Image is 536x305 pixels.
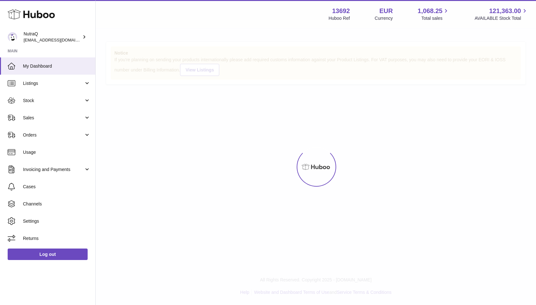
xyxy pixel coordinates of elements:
[23,63,91,69] span: My Dashboard
[474,7,528,21] a: 121,363.00 AVAILABLE Stock Total
[375,15,393,21] div: Currency
[474,15,528,21] span: AVAILABLE Stock Total
[418,7,443,15] span: 1,068.25
[23,132,84,138] span: Orders
[421,15,450,21] span: Total sales
[329,15,350,21] div: Huboo Ref
[8,32,17,42] img: log@nutraq.com
[379,7,393,15] strong: EUR
[418,7,450,21] a: 1,068.25 Total sales
[23,218,91,224] span: Settings
[23,184,91,190] span: Cases
[23,235,91,242] span: Returns
[332,7,350,15] strong: 13692
[23,80,84,86] span: Listings
[23,201,91,207] span: Channels
[24,31,81,43] div: NutraQ
[23,98,84,104] span: Stock
[23,115,84,121] span: Sales
[24,37,94,42] span: [EMAIL_ADDRESS][DOMAIN_NAME]
[489,7,521,15] span: 121,363.00
[8,249,88,260] a: Log out
[23,149,91,155] span: Usage
[23,167,84,173] span: Invoicing and Payments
